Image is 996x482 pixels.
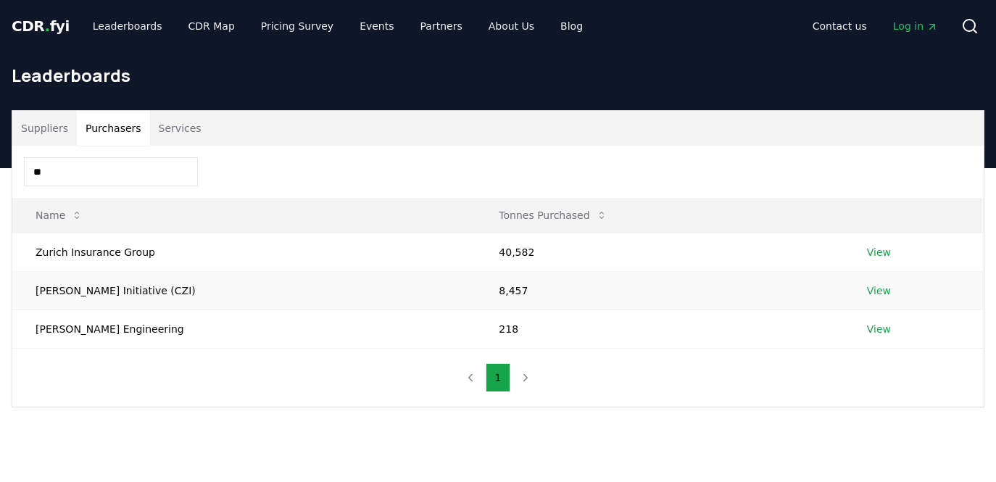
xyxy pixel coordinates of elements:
[150,111,210,146] button: Services
[486,363,511,392] button: 1
[893,19,938,33] span: Log in
[12,111,77,146] button: Suppliers
[348,13,405,39] a: Events
[12,16,70,36] a: CDR.fyi
[12,17,70,35] span: CDR fyi
[801,13,879,39] a: Contact us
[881,13,950,39] a: Log in
[801,13,950,39] nav: Main
[81,13,594,39] nav: Main
[867,283,891,298] a: View
[12,309,476,348] td: [PERSON_NAME] Engineering
[867,245,891,259] a: View
[12,64,984,87] h1: Leaderboards
[409,13,474,39] a: Partners
[476,233,843,271] td: 40,582
[476,309,843,348] td: 218
[477,13,546,39] a: About Us
[12,271,476,309] td: [PERSON_NAME] Initiative (CZI)
[549,13,594,39] a: Blog
[249,13,345,39] a: Pricing Survey
[867,322,891,336] a: View
[476,271,843,309] td: 8,457
[81,13,174,39] a: Leaderboards
[77,111,150,146] button: Purchasers
[177,13,246,39] a: CDR Map
[487,201,618,230] button: Tonnes Purchased
[45,17,50,35] span: .
[24,201,94,230] button: Name
[12,233,476,271] td: Zurich Insurance Group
